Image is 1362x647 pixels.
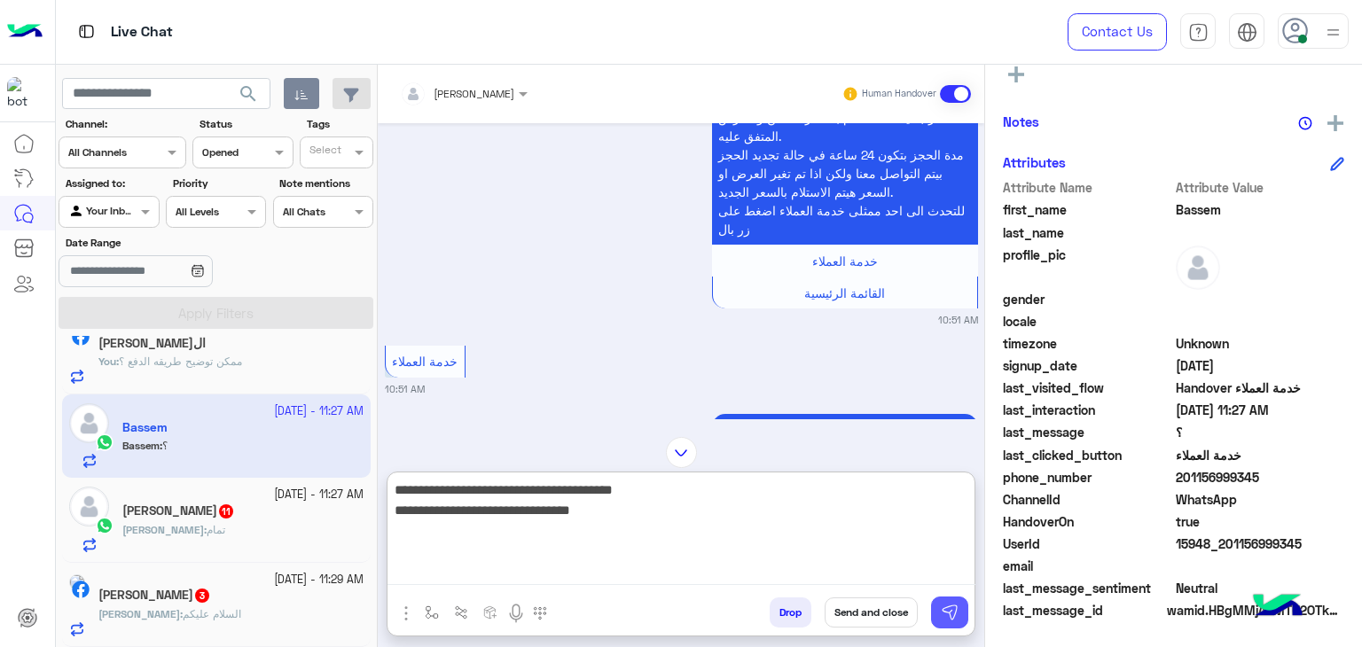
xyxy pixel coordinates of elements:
img: Facebook [72,328,90,346]
span: last_name [1003,223,1172,242]
span: 201156999345 [1176,468,1345,487]
img: send voice note [505,603,527,624]
div: Select [307,142,341,162]
b: : [98,607,183,620]
small: [DATE] - 11:29 AM [274,572,364,589]
h5: أحمد مصطفى [98,588,211,603]
small: Human Handover [862,87,936,101]
span: 0 [1176,579,1345,597]
span: HandoverOn [1003,512,1172,531]
h5: Mahmoud Adil [122,503,235,518]
span: [PERSON_NAME] [434,87,514,100]
span: خدمة العملاء [1176,446,1345,464]
span: last_clicked_button [1003,446,1172,464]
label: Priority [173,175,264,191]
span: 11 [219,504,233,518]
img: Facebook [72,581,90,598]
a: tab [1180,13,1216,51]
span: last_message [1003,423,1172,441]
p: Live Chat [111,20,173,44]
img: make a call [533,606,547,620]
img: Logo [7,13,43,51]
img: 1403182699927242 [7,77,39,109]
span: Attribute Value [1176,178,1345,197]
label: Status [200,116,291,132]
button: Trigger scenario [447,597,476,627]
img: add [1327,115,1343,131]
img: defaultAdmin.png [1176,246,1220,290]
span: wamid.HBgMMjAxMTU2OTk5MzQ1FQIAEhggQUNDODQ3QkJFNTFENTVFQjNCOTM2RkVBMzBCQjlGNTgA [1167,601,1344,620]
img: Trigger scenario [454,605,468,620]
span: last_interaction [1003,401,1172,419]
b: : [122,523,207,536]
img: create order [483,605,497,620]
span: ChannelId [1003,490,1172,509]
small: 10:51 AM [385,382,425,396]
span: true [1176,512,1345,531]
span: ممكن توضيح طريقه الدفع ؟ [119,355,242,368]
img: send attachment [395,603,417,624]
span: Bassem [1176,200,1345,219]
span: [PERSON_NAME] [122,523,204,536]
span: gender [1003,290,1172,308]
span: تمام [207,523,225,536]
img: tab [1188,22,1209,43]
small: 10:51 AM [938,313,978,327]
span: السلام عليكم [183,607,241,620]
label: Tags [307,116,372,132]
img: profile [1322,21,1344,43]
label: Channel: [66,116,184,132]
img: notes [1298,116,1312,130]
span: profile_pic [1003,246,1172,286]
img: scroll [666,437,697,468]
button: Send and close [825,597,918,628]
span: You [98,355,116,368]
span: locale [1003,312,1172,331]
span: خدمة العملاء [392,354,458,369]
span: last_visited_flow [1003,378,1172,397]
label: Date Range [66,235,264,251]
span: [PERSON_NAME] [98,607,180,620]
img: send message [941,604,959,621]
span: signup_date [1003,356,1172,375]
span: 2025-10-12T08:27:20.412Z [1176,401,1345,419]
span: خدمة العملاء [812,253,878,269]
span: first_name [1003,200,1172,219]
label: Assigned to: [66,175,157,191]
span: ؟ [1176,423,1345,441]
a: Contact Us [1068,13,1167,51]
img: hulul-logo.png [1247,576,1309,638]
img: tab [1237,22,1257,43]
h6: Attributes [1003,154,1066,170]
button: select flow [418,597,447,627]
span: Attribute Name [1003,178,1172,197]
small: [DATE] - 11:27 AM [274,487,364,503]
span: search [238,83,259,105]
b: : [98,355,119,368]
img: tab [75,20,98,43]
h6: Notes [1003,113,1039,129]
h5: اللول ابو زياد مصري [98,336,206,351]
img: WhatsApp [96,517,113,534]
span: phone_number [1003,468,1172,487]
button: create order [476,597,505,627]
span: 15948_201156999345 [1176,534,1345,553]
span: email [1003,557,1172,575]
button: Drop [770,597,811,628]
img: select flow [425,605,439,620]
img: picture [69,574,85,590]
img: defaultAdmin.png [69,487,109,526]
span: القائمة الرئيسية [804,285,885,300]
span: UserId [1003,534,1172,553]
p: 12/10/2025, 10:51 AM [712,83,978,245]
span: last_message_sentiment [1003,579,1172,597]
span: null [1176,290,1345,308]
span: last_message_id [1003,601,1163,620]
span: null [1176,312,1345,331]
button: Apply Filters [59,297,373,329]
button: search [227,78,270,116]
span: null [1176,557,1345,575]
span: Handover خدمة العملاء [1176,378,1345,397]
label: Note mentions [279,175,371,191]
span: 3 [195,589,209,603]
